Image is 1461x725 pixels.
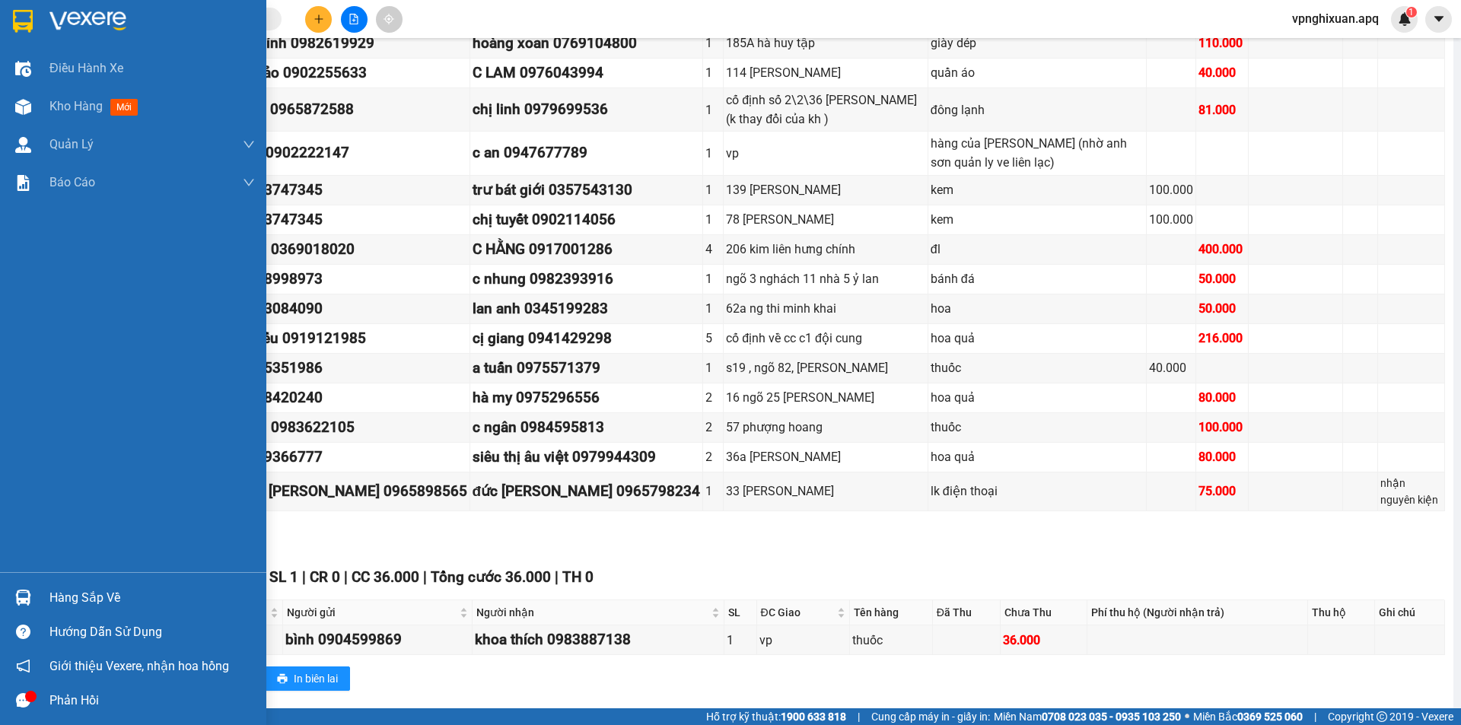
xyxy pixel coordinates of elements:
img: icon-new-feature [1398,12,1412,26]
div: vp [726,144,925,163]
div: thuốc [852,631,930,650]
div: hà my 0975296556 [473,386,701,409]
div: hoa [931,299,1144,318]
span: plus [314,14,324,24]
span: | [1314,708,1316,725]
div: 1 [705,144,721,163]
div: 40.000 [1149,358,1193,377]
span: TH 0 [562,568,594,586]
div: Hướng dẫn sử dụng [49,621,255,644]
div: 110.000 [1198,33,1246,52]
span: aim [384,14,394,24]
div: 1 [705,180,721,199]
div: 216.000 [1198,329,1246,348]
span: Cung cấp máy in - giấy in: [871,708,990,725]
button: caret-down [1425,6,1452,33]
span: Kho hàng [49,99,103,113]
div: giày dép [931,33,1144,52]
div: 1 [705,63,721,82]
img: solution-icon [15,175,31,191]
div: 114 [PERSON_NAME] [726,63,925,82]
div: a tuấn 0975571379 [473,357,701,380]
button: plus [305,6,332,33]
div: kem [931,180,1144,199]
div: hoàng xoan 0769104800 [473,32,701,55]
img: warehouse-icon [15,137,31,153]
span: caret-down [1432,12,1446,26]
div: 62a ng thi minh khai [726,299,925,318]
div: 0913084090 [239,297,467,320]
div: 36a [PERSON_NAME] [726,447,925,466]
div: 2 [705,388,721,407]
span: question-circle [16,625,30,639]
button: aim [376,6,403,33]
span: Người gửi [287,604,457,621]
div: c nhung 0982393916 [473,268,701,291]
div: 1 [705,482,721,501]
span: copyright [1377,711,1387,722]
span: Giới thiệu Vexere, nhận hoa hồng [49,657,229,676]
span: printer [277,673,288,685]
div: bình 0904599869 [285,628,470,651]
button: printerIn biên lai [265,666,350,691]
span: ⚪️ [1185,714,1189,720]
span: | [302,568,306,586]
div: 33 [PERSON_NAME] [726,482,925,501]
div: đông lạnh [931,100,1144,119]
div: rươi 0965872588 [239,98,467,121]
button: file-add [341,6,368,33]
div: bánh đá [931,269,1144,288]
div: 36.000 [1003,631,1084,650]
span: | [344,568,348,586]
img: warehouse-icon [15,99,31,115]
div: 1 [705,269,721,288]
img: warehouse-icon [15,61,31,77]
div: siêu thị âu việt 0979944309 [473,446,701,469]
span: Tổng cước 36.000 [431,568,551,586]
div: đức [PERSON_NAME] 0965898565 [239,480,467,503]
div: 139 [PERSON_NAME] [726,180,925,199]
div: 100.000 [1149,180,1193,199]
div: c thảo 0902255633 [239,62,467,84]
div: hoa quả [931,388,1144,407]
div: thuốc [931,418,1144,437]
div: c an 0947677789 [473,142,701,164]
th: Đã Thu [933,600,1001,625]
strong: CHUYỂN PHÁT NHANH AN PHÚ QUÝ [26,12,135,62]
div: hàng của [PERSON_NAME] (nhờ anh sơn quản ly ve liên lạc) [931,134,1144,172]
span: 1 [1408,7,1414,17]
div: chị tuyết 0902114056 [473,208,701,231]
div: 4 [705,240,721,259]
div: 1 [705,358,721,377]
div: c ngân 0984595813 [473,416,701,439]
div: a chính 0982619929 [239,32,467,55]
div: ngõ 3 nghách 11 nhà 5 ỷ lan [726,269,925,288]
span: Miền Bắc [1193,708,1303,725]
th: Tên hàng [850,600,933,625]
th: Thu hộ [1308,600,1374,625]
div: a hiếu 0919121985 [239,327,467,350]
div: đức [PERSON_NAME] 0965798234 [473,480,701,503]
div: 1 [705,33,721,52]
img: warehouse-icon [15,590,31,606]
sup: 1 [1406,7,1417,17]
span: mới [110,99,138,116]
div: 400.000 [1198,240,1246,259]
div: 0978998973 [239,268,467,291]
div: hoa quả [931,447,1144,466]
span: ĐC Giao [761,604,834,621]
strong: 0708 023 035 - 0935 103 250 [1042,711,1181,723]
span: Quản Lý [49,135,94,154]
div: 1 [705,100,721,119]
div: quần áo [931,63,1144,82]
span: | [423,568,427,586]
th: SL [724,600,756,625]
span: Hỗ trợ kỹ thuật: [706,708,846,725]
div: 100.000 [1198,418,1246,437]
div: khoa thích 0983887138 [475,628,721,651]
span: CR 0 [310,568,340,586]
div: kem [931,210,1144,229]
span: down [243,176,255,189]
th: Phí thu hộ (Người nhận trả) [1087,600,1308,625]
div: 80.000 [1198,388,1246,407]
